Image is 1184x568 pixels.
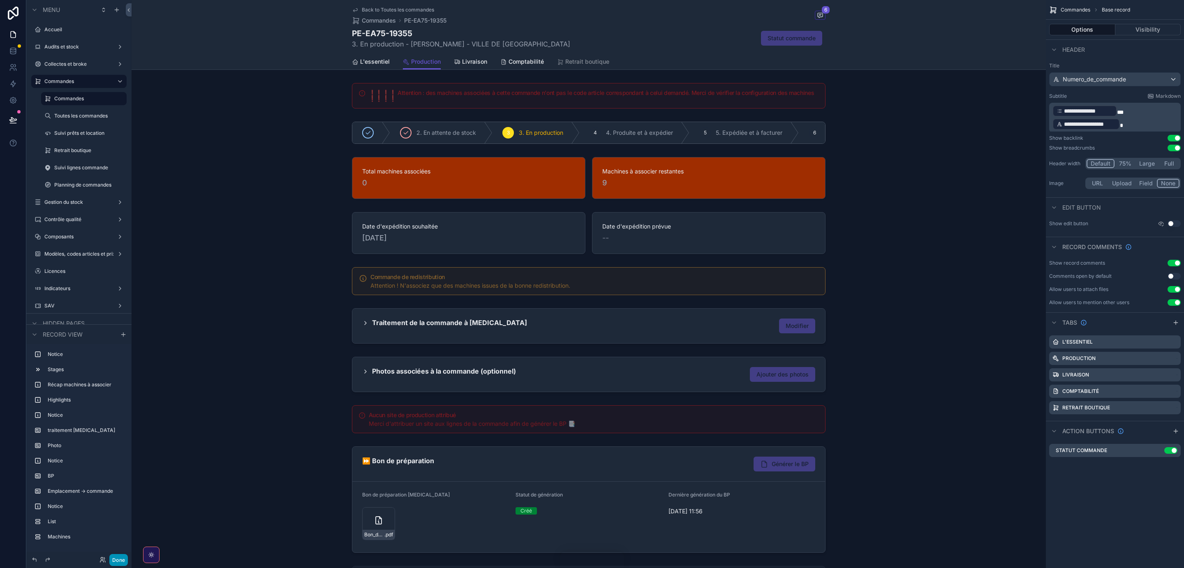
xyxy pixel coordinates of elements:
div: Show record comments [1049,260,1105,266]
span: Numero_de_commande [1063,75,1126,83]
label: Comptabilité [1062,388,1099,395]
a: Livraison [454,54,487,71]
label: Image [1049,180,1082,187]
div: Show backlink [1049,135,1083,141]
span: Retrait boutique [565,58,609,66]
label: Suivi prêts et location [54,130,122,136]
div: scrollable content [1049,103,1181,132]
label: Toutes les commandes [54,113,122,119]
a: Markdown [1147,93,1181,99]
label: List [48,518,120,525]
span: Base record [1102,7,1130,13]
h1: PE-EA75-19355 [352,28,570,39]
label: Livraison [1062,372,1089,378]
label: Header width [1049,160,1082,167]
button: Options [1049,24,1115,35]
label: Contrôle qualité [44,216,110,223]
div: Allow users to attach files [1049,286,1108,293]
button: Numero_de_commande [1049,72,1181,86]
label: Emplacement -> commande [48,488,120,494]
label: BP [48,473,120,479]
span: Production [411,58,441,66]
label: Accueil [44,26,122,33]
a: L'essentiel [352,54,390,71]
label: Retrait boutique [54,147,122,154]
a: PE-EA75-19355 [404,16,446,25]
a: Comptabilité [500,54,544,71]
label: Commandes [54,95,122,102]
div: Allow users to mention other users [1049,299,1129,306]
div: Show breadcrumbs [1049,145,1095,151]
label: Récap machines à associer [48,381,120,388]
label: Collectes et broke [44,61,110,67]
span: Commandes [1061,7,1090,13]
div: Comments open by default [1049,273,1112,279]
span: Header [1062,46,1085,54]
span: Tabs [1062,319,1077,327]
label: Composants [44,233,110,240]
label: Highlights [48,397,120,403]
span: Record view [43,330,83,339]
label: Planning de commandes [54,182,122,188]
span: Edit button [1062,203,1101,212]
label: SAV [44,302,110,309]
label: Suivi lignes commande [54,164,122,171]
span: Commandes [362,16,396,25]
label: Notice [48,457,120,464]
a: Retrait boutique [557,54,609,71]
button: Visibility [1115,24,1181,35]
button: Upload [1108,179,1135,188]
button: 6 [815,11,826,21]
label: Notice [48,503,120,510]
label: Statut commande [1056,447,1107,454]
label: Stages [48,366,120,373]
button: None [1157,179,1179,188]
label: Title [1049,62,1181,69]
label: Show edit button [1049,220,1088,227]
span: Comptabilité [509,58,544,66]
span: Hidden pages [43,319,85,328]
label: Production [1062,355,1096,362]
div: scrollable content [26,344,132,552]
label: Gestion du stock [44,199,110,205]
label: Indicateurs [44,285,110,292]
label: traitement [MEDICAL_DATA] [48,427,120,434]
span: Record comments [1062,243,1122,251]
span: Menu [43,6,60,14]
label: L'essentiel [1062,339,1093,345]
label: Notice [48,412,120,418]
span: L'essentiel [360,58,390,66]
label: Modèles, codes articles et prix [44,251,113,257]
button: Large [1135,159,1159,168]
button: Done [109,554,128,566]
button: Field [1135,179,1157,188]
label: Machines [48,533,120,540]
label: Licences [44,268,122,275]
button: URL [1087,179,1108,188]
button: Default [1087,159,1115,168]
a: Production [403,54,441,70]
a: Back to Toutes les commandes [352,7,434,13]
span: Livraison [462,58,487,66]
span: 3. En production - [PERSON_NAME] - VILLE DE [GEOGRAPHIC_DATA] [352,39,570,49]
span: Back to Toutes les commandes [362,7,434,13]
button: Full [1159,159,1179,168]
span: Markdown [1156,93,1181,99]
label: Commandes [44,78,110,85]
